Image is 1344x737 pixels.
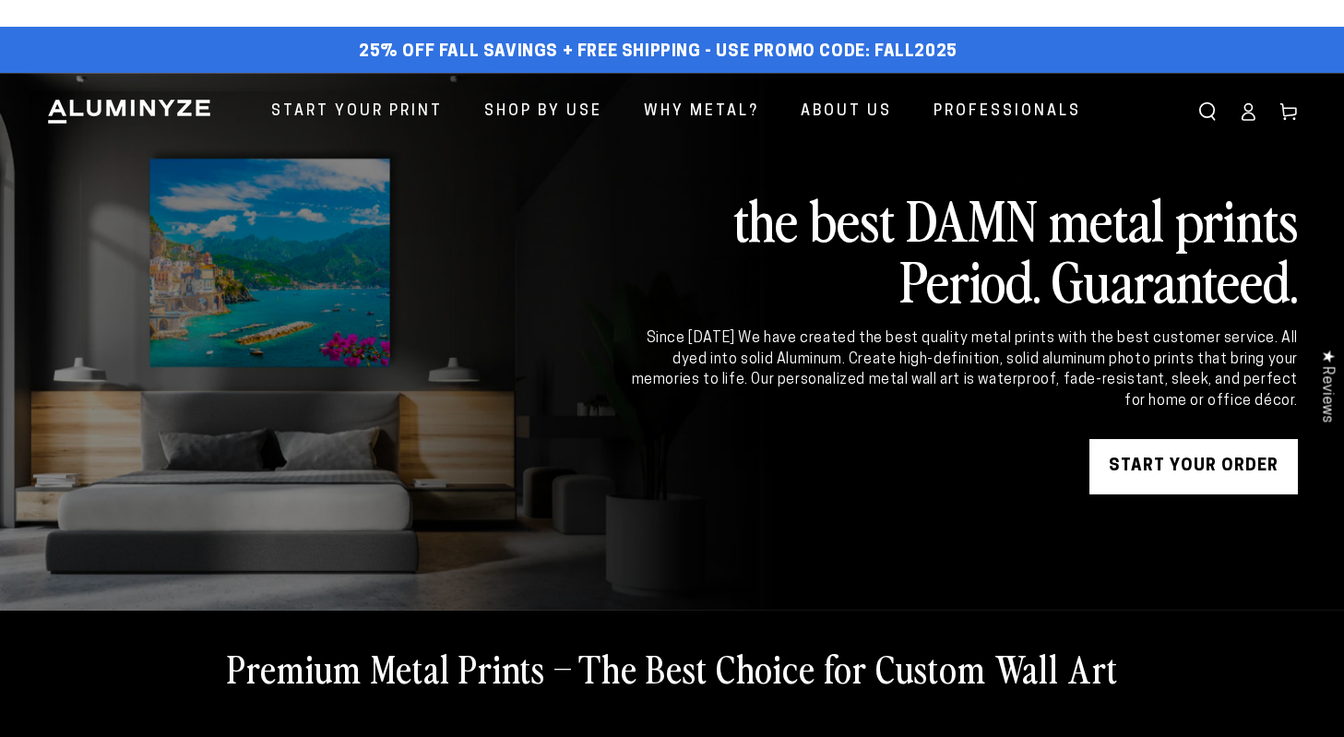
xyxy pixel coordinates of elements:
summary: Search our site [1187,91,1228,132]
span: Why Metal? [644,99,759,125]
a: START YOUR Order [1089,439,1298,494]
span: Start Your Print [271,99,443,125]
h2: the best DAMN metal prints Period. Guaranteed. [628,188,1298,310]
span: About Us [801,99,892,125]
a: Why Metal? [630,88,773,137]
div: Since [DATE] We have created the best quality metal prints with the best customer service. All dy... [628,328,1298,411]
div: Click to open Judge.me floating reviews tab [1309,335,1344,437]
a: Professionals [920,88,1095,137]
span: Shop By Use [484,99,602,125]
a: Start Your Print [257,88,457,137]
span: Professionals [934,99,1081,125]
a: Shop By Use [470,88,616,137]
span: 25% off FALL Savings + Free Shipping - Use Promo Code: FALL2025 [359,42,957,63]
h2: Premium Metal Prints – The Best Choice for Custom Wall Art [227,644,1118,692]
a: About Us [787,88,906,137]
img: Aluminyze [46,98,212,125]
